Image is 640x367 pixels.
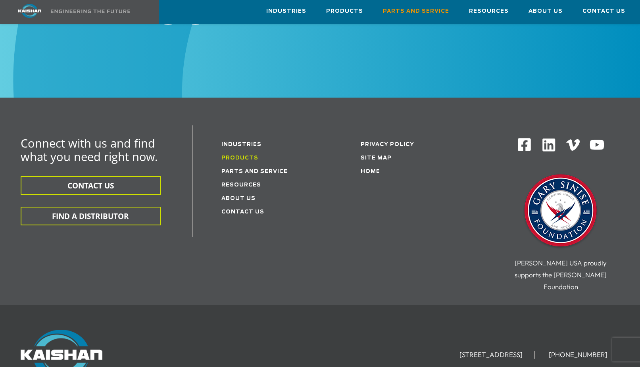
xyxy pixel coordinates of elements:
span: Parts and Service [383,7,449,16]
a: Industries [221,142,261,147]
img: Vimeo [566,139,580,151]
a: Parts and service [221,169,288,174]
a: Site Map [361,156,392,161]
span: Connect with us and find what you need right now. [21,135,158,164]
span: About Us [529,7,563,16]
img: Engineering the future [51,10,130,13]
a: Resources [221,183,261,188]
a: About Us [221,196,256,201]
li: [PHONE_NUMBER] [537,351,619,359]
a: Products [326,0,363,22]
img: Youtube [589,137,605,153]
img: Facebook [517,137,532,152]
span: [PERSON_NAME] USA proudly supports the [PERSON_NAME] Foundation [515,259,607,291]
span: Industries [266,7,306,16]
a: Parts and Service [383,0,449,22]
a: Products [221,156,258,161]
a: Privacy Policy [361,142,414,147]
button: FIND A DISTRIBUTOR [21,207,161,225]
a: About Us [529,0,563,22]
span: Products [326,7,363,16]
button: CONTACT US [21,176,161,195]
a: Industries [266,0,306,22]
img: Linkedin [541,137,557,153]
a: Home [361,169,380,174]
li: [STREET_ADDRESS] [448,351,535,359]
a: Contact Us [582,0,625,22]
img: Gary Sinise Foundation [521,172,600,251]
span: Contact Us [582,7,625,16]
span: Resources [469,7,509,16]
a: Resources [469,0,509,22]
a: Contact Us [221,209,264,215]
